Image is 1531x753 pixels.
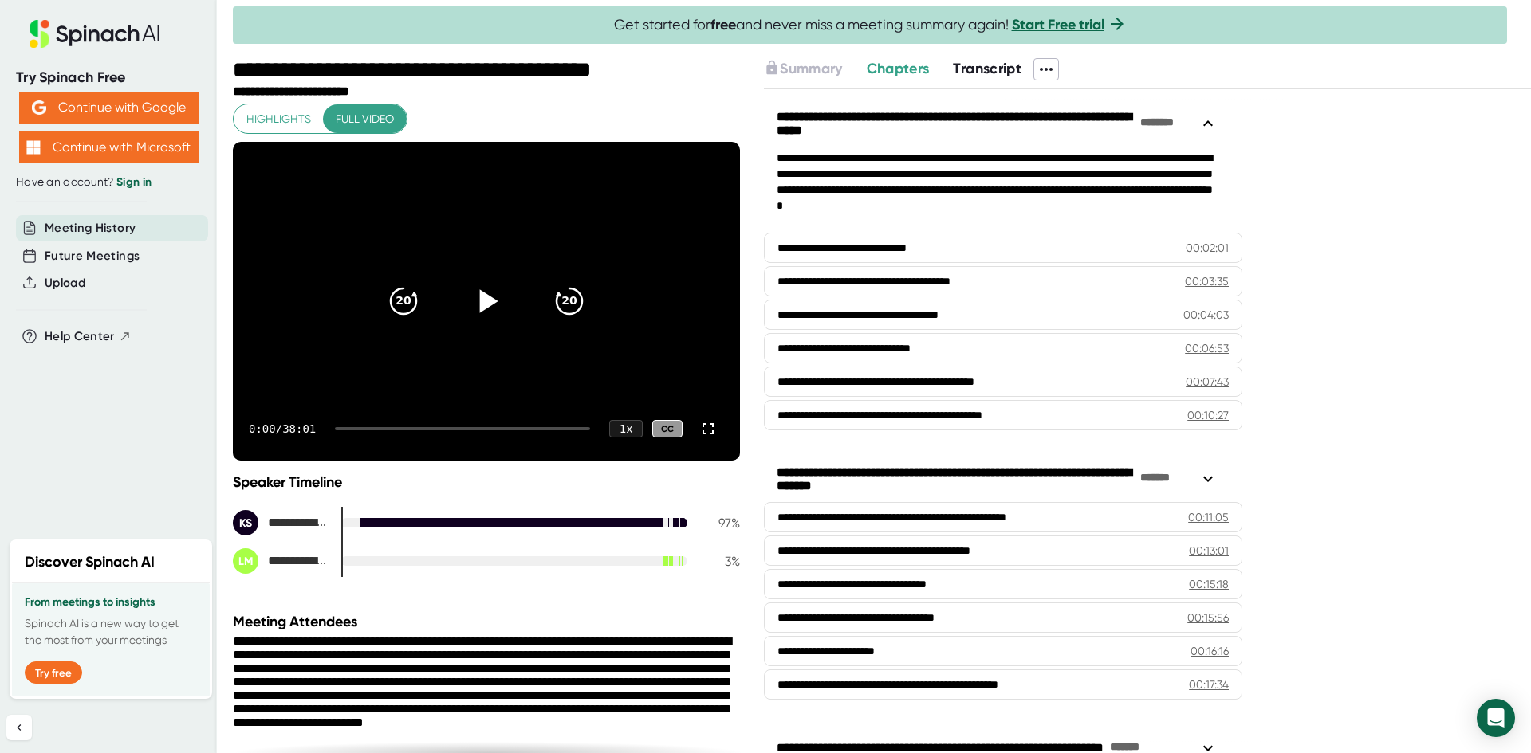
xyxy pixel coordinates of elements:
a: Sign in [116,175,152,189]
h2: Discover Spinach AI [25,551,155,573]
div: 00:02:01 [1186,240,1229,256]
p: Spinach AI is a new way to get the most from your meetings [25,615,197,649]
div: 00:04:03 [1183,307,1229,323]
div: 00:13:01 [1189,543,1229,559]
button: Future Meetings [45,247,140,265]
button: Continue with Google [19,92,199,124]
img: Aehbyd4JwY73AAAAAElFTkSuQmCC [32,100,46,115]
div: 00:16:16 [1191,643,1229,659]
div: KS [233,510,258,535]
div: Upgrade to access [764,58,866,80]
div: Speaker Timeline [233,473,740,491]
div: 00:10:27 [1187,407,1229,423]
div: 3 % [700,554,740,569]
button: Upload [45,274,85,292]
div: 00:17:34 [1189,677,1229,692]
div: 00:07:43 [1186,374,1229,390]
button: Continue with Microsoft [19,131,199,163]
div: LaDonna McClain [233,548,329,574]
span: Chapters [867,60,930,77]
div: 00:03:35 [1185,273,1229,289]
span: Help Center [45,327,115,346]
div: 97 % [700,516,740,531]
span: Summary [780,60,842,77]
b: free [710,16,736,33]
div: CC [652,420,683,438]
div: Try Spinach Free [16,69,201,87]
span: Get started for and never miss a meeting summary again! [614,16,1127,34]
button: Help Center [45,327,132,346]
button: Meeting History [45,219,136,237]
button: Transcript [953,58,1021,80]
div: Have an account? [16,175,201,190]
div: Meeting Attendees [233,613,744,630]
div: 00:15:56 [1187,610,1229,626]
div: 0:00 / 38:01 [249,422,316,435]
div: LM [233,548,258,574]
div: 00:11:05 [1188,509,1229,525]
span: Transcript [953,60,1021,77]
div: 1 x [609,420,643,437]
div: Kathleen Schwartze [233,510,329,535]
a: Start Free trial [1012,16,1104,33]
button: Full video [323,104,407,134]
div: 00:15:18 [1189,576,1229,592]
button: Chapters [867,58,930,80]
button: Summary [764,58,842,80]
button: Collapse sidebar [6,715,32,740]
span: Full video [336,109,394,129]
h3: From meetings to insights [25,596,197,609]
span: Highlights [246,109,311,129]
button: Try free [25,661,82,684]
button: Highlights [234,104,324,134]
div: 00:06:53 [1185,340,1229,356]
div: Open Intercom Messenger [1477,699,1515,737]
